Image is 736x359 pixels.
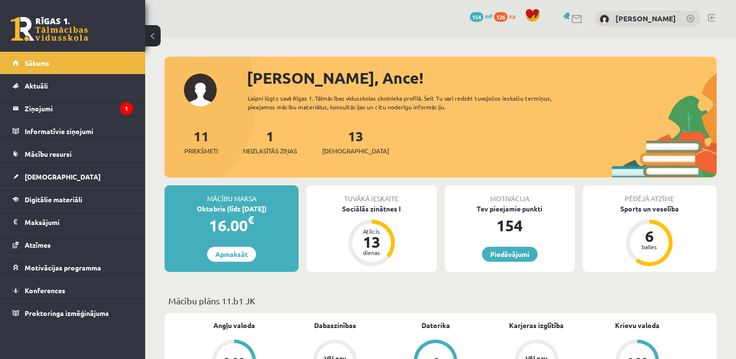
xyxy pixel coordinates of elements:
i: 1 [120,102,133,115]
a: [DEMOGRAPHIC_DATA] [13,165,133,188]
a: 13[DEMOGRAPHIC_DATA] [322,127,389,156]
a: Datorika [421,320,450,330]
a: Sociālās zinātnes I Atlicis 13 dienas [306,204,436,268]
div: Oktobris (līdz [DATE]) [165,204,299,214]
div: 6 [635,228,664,244]
a: Krievu valoda [615,320,660,330]
span: Sākums [25,59,49,67]
img: Ance Gederte [600,15,609,24]
div: Motivācija [445,185,575,204]
a: Konferences [13,279,133,301]
legend: Informatīvie ziņojumi [25,120,133,142]
div: Sociālās zinātnes I [306,204,436,214]
legend: Maksājumi [25,211,133,233]
span: xp [509,12,515,20]
span: [DEMOGRAPHIC_DATA] [322,146,389,156]
a: Angļu valoda [213,320,255,330]
div: Mācību maksa [165,185,299,204]
a: Mācību resursi [13,143,133,165]
div: 16.00 [165,214,299,237]
span: Priekšmeti [184,146,218,156]
div: Laipni lūgts savā Rīgas 1. Tālmācības vidusskolas skolnieka profilā. Šeit Tu vari redzēt tuvojošo... [248,94,579,111]
div: Tuvākā ieskaite [306,185,436,204]
span: Mācību resursi [25,150,72,158]
div: dienas [357,250,386,255]
span: € [248,213,254,227]
a: Informatīvie ziņojumi [13,120,133,142]
span: 126 [494,12,508,22]
a: Sākums [13,52,133,74]
a: [PERSON_NAME] [616,14,676,23]
a: 1Neizlasītās ziņas [243,127,297,156]
span: Aktuāli [25,81,48,90]
a: Apmaksāt [207,247,256,262]
legend: Ziņojumi [25,97,133,120]
div: 13 [357,234,386,250]
span: Konferences [25,286,65,295]
a: Maksājumi [13,211,133,233]
a: Karjeras izglītība [509,320,564,330]
a: 154 mP [470,12,493,20]
a: 126 xp [494,12,520,20]
a: Motivācijas programma [13,256,133,279]
div: balles [635,244,664,250]
a: Sports un veselība 6 balles [583,204,717,268]
span: 154 [470,12,483,22]
div: [PERSON_NAME], Ance! [247,66,717,90]
span: Proktoringa izmēģinājums [25,309,109,317]
span: Digitālie materiāli [25,195,82,204]
a: Piedāvājumi [482,247,538,262]
a: Aktuāli [13,75,133,97]
a: Atzīmes [13,234,133,256]
a: Rīgas 1. Tālmācības vidusskola [11,17,88,41]
a: Proktoringa izmēģinājums [13,302,133,324]
div: Atlicis [357,228,386,234]
div: 154 [445,214,575,237]
p: Mācību plāns 11.b1 JK [168,294,713,307]
div: Sports un veselība [583,204,717,214]
div: Tev pieejamie punkti [445,204,575,214]
div: Pēdējā atzīme [583,185,717,204]
span: mP [485,12,493,20]
a: Dabaszinības [314,320,356,330]
a: Ziņojumi1 [13,97,133,120]
a: Digitālie materiāli [13,188,133,210]
span: [DEMOGRAPHIC_DATA] [25,172,101,181]
span: Motivācijas programma [25,263,101,272]
a: 11Priekšmeti [184,127,218,156]
span: Atzīmes [25,240,51,249]
span: Neizlasītās ziņas [243,146,297,156]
